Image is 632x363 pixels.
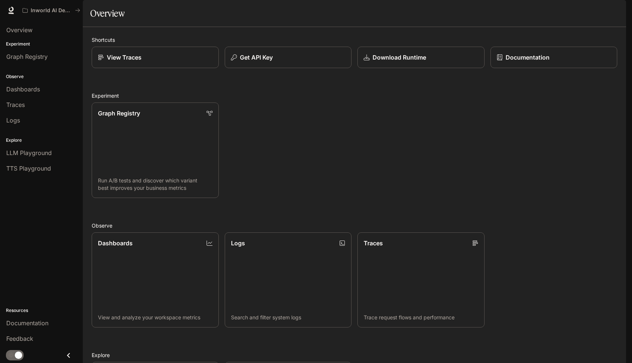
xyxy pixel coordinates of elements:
p: Documentation [506,53,550,62]
p: View Traces [107,53,142,62]
p: Graph Registry [98,109,140,118]
p: Get API Key [240,53,273,62]
p: Logs [231,239,245,248]
p: Run A/B tests and discover which variant best improves your business metrics [98,177,213,192]
a: View Traces [92,47,219,68]
a: Graph RegistryRun A/B tests and discover which variant best improves your business metrics [92,102,219,198]
p: Search and filter system logs [231,314,346,321]
p: Download Runtime [373,53,426,62]
p: Trace request flows and performance [364,314,478,321]
a: DashboardsView and analyze your workspace metrics [92,232,219,328]
h2: Observe [92,222,617,229]
h2: Explore [92,351,617,359]
a: TracesTrace request flows and performance [357,232,485,328]
h2: Experiment [92,92,617,100]
a: LogsSearch and filter system logs [225,232,352,328]
button: All workspaces [19,3,84,18]
p: Inworld AI Demos [31,7,72,14]
button: Get API Key [225,47,352,68]
a: Download Runtime [357,47,485,68]
p: Traces [364,239,383,248]
h2: Shortcuts [92,36,617,44]
h1: Overview [90,6,125,21]
p: View and analyze your workspace metrics [98,314,213,321]
a: Documentation [490,47,618,68]
p: Dashboards [98,239,133,248]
